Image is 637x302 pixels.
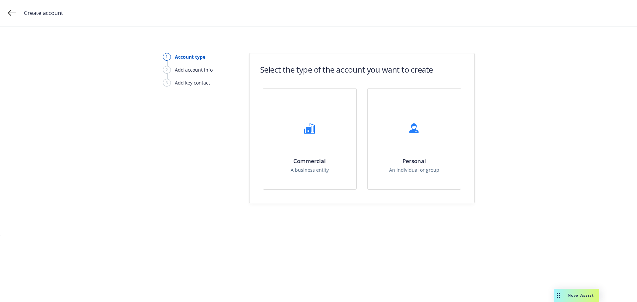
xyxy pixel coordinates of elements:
span: An individual or group [389,166,439,173]
div: 1 [163,53,171,61]
div: Add key contact [175,79,210,86]
h1: Select the type of the account you want to create [260,64,433,75]
span: Create account [24,9,63,17]
div: Account type [175,53,205,60]
h1: Commercial [291,157,329,164]
button: Nova Assist [554,289,599,302]
div: Drag to move [554,289,562,302]
div: 3 [163,79,171,87]
div: ; [0,27,637,302]
span: Nova Assist [568,292,594,298]
h1: Personal [389,157,439,164]
div: Add account info [175,66,213,73]
div: 2 [163,66,171,74]
span: A business entity [291,166,329,173]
